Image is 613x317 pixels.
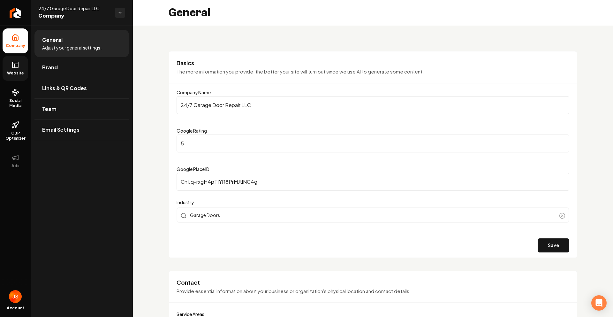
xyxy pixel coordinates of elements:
input: Google Place ID [177,173,569,191]
span: Adjust your general settings. [42,44,102,51]
span: 24/7 Garage Door Repair LLC [38,5,110,12]
span: Ads [9,163,22,168]
button: Save [538,238,569,252]
a: Email Settings [34,120,129,140]
h2: General [169,6,210,19]
a: Team [34,99,129,119]
a: GBP Optimizer [3,116,28,146]
label: Industry [177,198,569,206]
label: Google Place ID [177,166,209,172]
a: Brand [34,57,129,78]
span: General [42,36,63,44]
label: Company Name [177,89,211,95]
span: Company [3,43,28,48]
a: Website [3,56,28,81]
span: Company [38,12,110,20]
span: Account [7,305,24,311]
button: Open user button [9,290,22,303]
span: Links & QR Codes [42,84,87,92]
input: Company Name [177,96,569,114]
span: Team [42,105,57,113]
a: Social Media [3,83,28,113]
span: GBP Optimizer [3,131,28,141]
p: The more information you provide, the better your site will turn out since we use AI to generate ... [177,68,569,75]
img: James Shamoun [9,290,22,303]
span: Brand [42,64,58,71]
label: Google Rating [177,128,207,134]
label: Service Areas [177,311,204,317]
img: Rebolt Logo [10,8,21,18]
h3: Basics [177,59,569,67]
input: Google Rating [177,135,569,152]
a: Links & QR Codes [34,78,129,98]
h3: Contact [177,279,569,286]
div: Open Intercom Messenger [591,295,607,311]
p: Provide essential information about your business or organization's physical location and contact... [177,288,569,295]
span: Social Media [3,98,28,108]
button: Ads [3,149,28,174]
span: Website [4,71,26,76]
span: Email Settings [42,126,79,134]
